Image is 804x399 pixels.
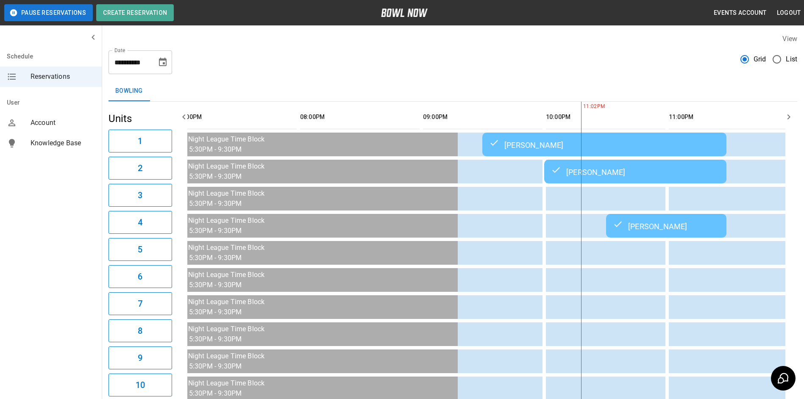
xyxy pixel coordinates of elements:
[154,54,171,71] button: Choose date, selected date is Sep 19, 2025
[108,81,797,101] div: inventory tabs
[108,319,172,342] button: 8
[108,157,172,180] button: 2
[138,243,142,256] h6: 5
[773,5,804,21] button: Logout
[581,103,583,111] span: 11:02PM
[551,166,720,177] div: [PERSON_NAME]
[31,118,95,128] span: Account
[138,216,142,229] h6: 4
[31,138,95,148] span: Knowledge Base
[138,134,142,148] h6: 1
[108,292,172,315] button: 7
[4,4,93,21] button: Pause Reservations
[489,139,720,150] div: [PERSON_NAME]
[108,265,172,288] button: 6
[108,184,172,207] button: 3
[138,270,142,283] h6: 6
[138,188,142,202] h6: 3
[108,211,172,234] button: 4
[108,238,172,261] button: 5
[31,72,95,82] span: Reservations
[138,324,142,338] h6: 8
[754,54,766,64] span: Grid
[710,5,770,21] button: Events Account
[108,374,172,396] button: 10
[613,221,720,231] div: [PERSON_NAME]
[136,378,145,392] h6: 10
[138,297,142,310] h6: 7
[782,35,797,43] label: View
[108,81,150,101] button: Bowling
[381,8,428,17] img: logo
[138,351,142,365] h6: 9
[108,130,172,152] button: 1
[96,4,174,21] button: Create Reservation
[786,54,797,64] span: List
[138,161,142,175] h6: 2
[108,112,172,125] h5: Units
[108,346,172,369] button: 9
